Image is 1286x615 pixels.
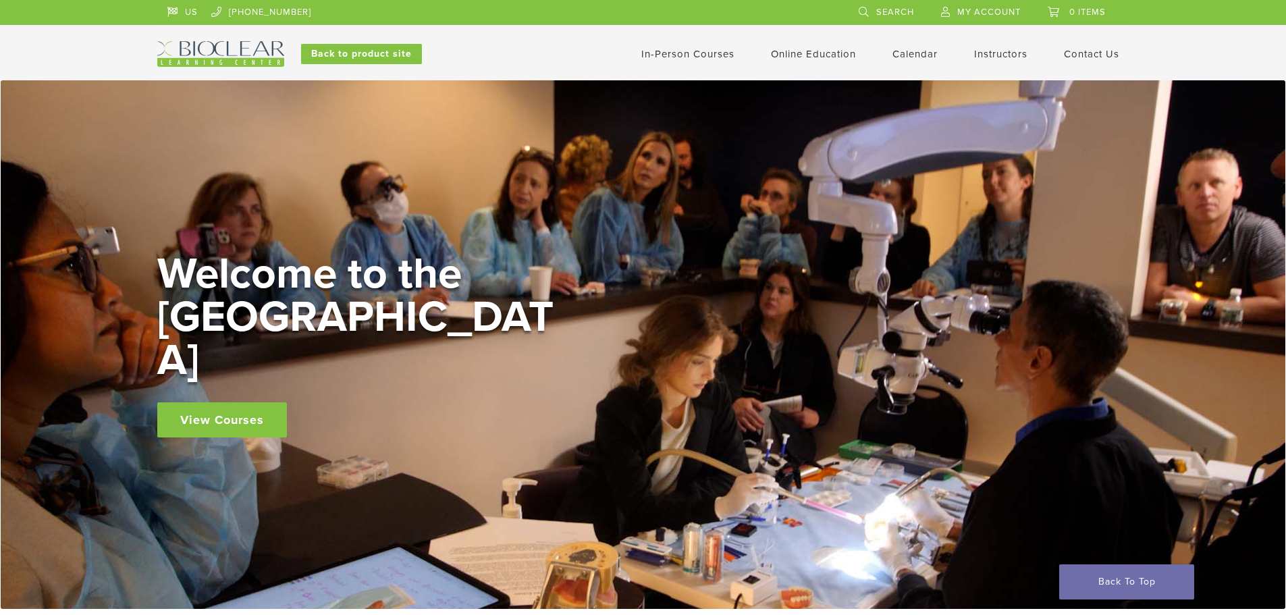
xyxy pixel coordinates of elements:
[157,252,562,382] h2: Welcome to the [GEOGRAPHIC_DATA]
[157,41,284,67] img: Bioclear
[1069,7,1106,18] span: 0 items
[876,7,914,18] span: Search
[892,48,938,60] a: Calendar
[641,48,734,60] a: In-Person Courses
[1064,48,1119,60] a: Contact Us
[157,402,287,437] a: View Courses
[1059,564,1194,599] a: Back To Top
[974,48,1027,60] a: Instructors
[957,7,1021,18] span: My Account
[771,48,856,60] a: Online Education
[301,44,422,64] a: Back to product site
